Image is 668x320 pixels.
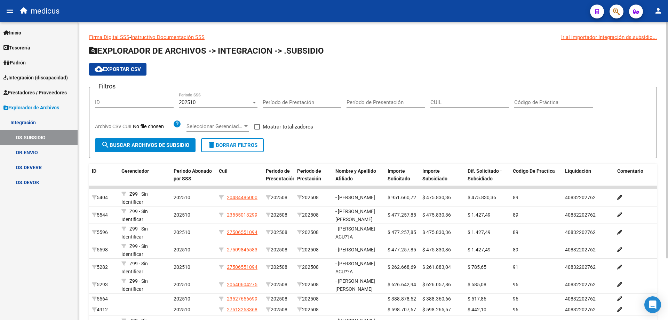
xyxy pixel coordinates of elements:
span: 96 [513,296,518,302]
mat-icon: person [654,7,662,15]
span: 27513253368 [227,307,257,312]
div: 5564 [92,295,116,303]
mat-icon: menu [6,7,14,15]
span: $ 585,08 [468,282,486,287]
span: 40832202762 [565,296,596,302]
span: 40832202762 [565,247,596,252]
mat-icon: help [173,120,181,128]
span: Periodo de Prestación [297,168,321,182]
span: Seleccionar Gerenciador [186,123,243,130]
span: 27506551094 [227,229,257,235]
span: $ 1.427,49 [468,247,491,252]
span: - [PERSON_NAME] [PERSON_NAME] [335,278,375,292]
div: 5544 [92,211,116,219]
span: 202510 [174,195,190,200]
span: 202510 [174,296,190,302]
span: ID [92,168,96,174]
span: 40832202762 [565,212,596,218]
span: Z99 - Sin Identificar [121,209,148,222]
datatable-header-cell: Liquidación [562,164,614,194]
span: Comentario [617,168,643,174]
span: $ 262.668,69 [388,264,416,270]
div: Open Intercom Messenger [644,296,661,313]
span: $ 951.660,72 [388,195,416,200]
span: 202510 [174,229,190,235]
datatable-header-cell: Periodo de Prestación [294,164,333,194]
span: Importe Subsidiado [422,168,447,182]
datatable-header-cell: Comentario [614,164,667,194]
div: 202508 [297,246,330,254]
div: 202508 [266,228,292,236]
span: - [PERSON_NAME] [PERSON_NAME] [335,209,375,222]
mat-icon: search [101,141,110,149]
div: 202508 [266,263,292,271]
div: 5598 [92,246,116,254]
span: $ 626.057,86 [422,282,451,287]
div: Ir al importador Integración ds.subsidio... [561,33,657,41]
span: Exportar CSV [95,66,141,72]
span: $ 388.360,66 [422,296,451,302]
span: 27509846583 [227,247,257,252]
span: $ 475.830,36 [422,195,451,200]
span: Codigo De Practica [513,168,555,174]
span: 96 [513,282,518,287]
div: 202508 [297,263,330,271]
span: 40832202762 [565,264,596,270]
datatable-header-cell: Cuil [216,164,263,194]
span: 202510 [174,212,190,218]
span: $ 598.265,57 [422,307,451,312]
div: 202508 [266,246,292,254]
div: 202508 [266,295,292,303]
span: $ 517,86 [468,296,486,302]
span: - [PERSON_NAME] ACU??A [PERSON_NAME] [PERSON_NAME] [335,226,375,255]
span: 89 [513,212,518,218]
span: 40832202762 [565,229,596,235]
span: Periodo de Presentación [266,168,295,182]
span: $ 475.830,36 [422,229,451,235]
datatable-header-cell: Importe Solicitado [385,164,420,194]
button: Borrar Filtros [201,138,264,152]
div: 202508 [297,211,330,219]
input: Archivo CSV CUIL [133,124,173,130]
div: 202508 [266,194,292,202]
span: Liquidación [565,168,591,174]
span: $ 475.830,36 [468,195,496,200]
span: Mostrar totalizadores [263,123,313,131]
span: $ 598.707,67 [388,307,416,312]
span: 202510 [174,247,190,252]
datatable-header-cell: Importe Subsidiado [420,164,465,194]
span: 40832202762 [565,307,596,312]
span: $ 477.257,85 [388,247,416,252]
span: Archivo CSV CUIL [95,124,133,129]
div: 202508 [266,306,292,314]
span: Cuil [219,168,228,174]
span: $ 477.257,85 [388,229,416,235]
span: 89 [513,229,518,235]
span: Z99 - Sin Identificar [121,261,148,274]
span: Z99 - Sin Identificar [121,278,148,292]
datatable-header-cell: Periodo de Presentación [263,164,294,194]
span: 89 [513,195,518,200]
button: Buscar Archivos de Subsidio [95,138,196,152]
span: Prestadores / Proveedores [3,89,67,96]
div: 202508 [297,194,330,202]
span: 27506551094 [227,264,257,270]
span: Padrón [3,59,26,67]
span: Borrar Filtros [207,142,257,148]
div: 5293 [92,281,116,289]
span: Inicio [3,29,21,37]
span: $ 626.642,94 [388,282,416,287]
datatable-header-cell: ID [89,164,119,194]
span: 202510 [174,264,190,270]
span: $ 1.427,49 [468,212,491,218]
span: Nombre y Apellido Afiliado [335,168,376,182]
span: EXPLORADOR DE ARCHIVOS -> INTEGRACION -> .SUBSIDIO [89,46,324,56]
datatable-header-cell: Codigo De Practica [510,164,562,194]
span: Z99 - Sin Identificar [121,243,148,257]
span: Integración (discapacidad) [3,74,68,81]
span: Z99 - Sin Identificar [121,191,148,205]
datatable-header-cell: Dif. Solicitado - Subsidiado [465,164,510,194]
a: Firma Digital SSS [89,34,129,40]
span: Dif. Solicitado - Subsidiado [468,168,502,182]
datatable-header-cell: Nombre y Apellido Afiliado [333,164,385,194]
